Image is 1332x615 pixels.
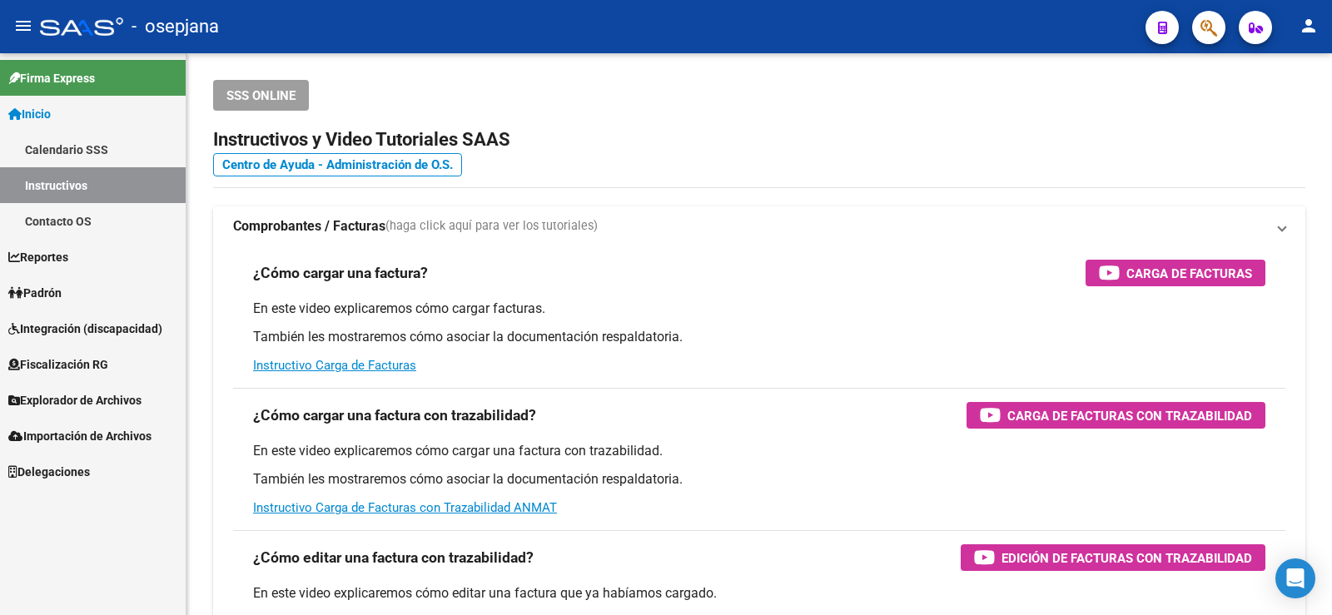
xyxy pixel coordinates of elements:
span: Reportes [8,248,68,266]
span: Carga de Facturas [1126,263,1252,284]
span: Explorador de Archivos [8,391,142,409]
button: SSS ONLINE [213,80,309,111]
mat-icon: menu [13,16,33,36]
p: También les mostraremos cómo asociar la documentación respaldatoria. [253,470,1265,489]
h3: ¿Cómo cargar una factura? [253,261,428,285]
button: Edición de Facturas con Trazabilidad [961,544,1265,571]
span: (haga click aquí para ver los tutoriales) [385,217,598,236]
span: Padrón [8,284,62,302]
span: SSS ONLINE [226,88,296,103]
span: Integración (discapacidad) [8,320,162,338]
a: Instructivo Carga de Facturas [253,358,416,373]
span: - osepjana [132,8,219,45]
span: Importación de Archivos [8,427,152,445]
span: Delegaciones [8,463,90,481]
span: Inicio [8,105,51,123]
button: Carga de Facturas con Trazabilidad [967,402,1265,429]
h3: ¿Cómo editar una factura con trazabilidad? [253,546,534,569]
span: Fiscalización RG [8,355,108,374]
a: Centro de Ayuda - Administración de O.S. [213,153,462,176]
mat-expansion-panel-header: Comprobantes / Facturas(haga click aquí para ver los tutoriales) [213,206,1305,246]
p: También les mostraremos cómo asociar la documentación respaldatoria. [253,328,1265,346]
span: Carga de Facturas con Trazabilidad [1007,405,1252,426]
strong: Comprobantes / Facturas [233,217,385,236]
button: Carga de Facturas [1086,260,1265,286]
div: Open Intercom Messenger [1275,558,1315,598]
h3: ¿Cómo cargar una factura con trazabilidad? [253,404,536,427]
p: En este video explicaremos cómo cargar facturas. [253,300,1265,318]
span: Firma Express [8,69,95,87]
h2: Instructivos y Video Tutoriales SAAS [213,124,1305,156]
p: En este video explicaremos cómo cargar una factura con trazabilidad. [253,442,1265,460]
p: En este video explicaremos cómo editar una factura que ya habíamos cargado. [253,584,1265,603]
mat-icon: person [1299,16,1319,36]
span: Edición de Facturas con Trazabilidad [1001,548,1252,568]
a: Instructivo Carga de Facturas con Trazabilidad ANMAT [253,500,557,515]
